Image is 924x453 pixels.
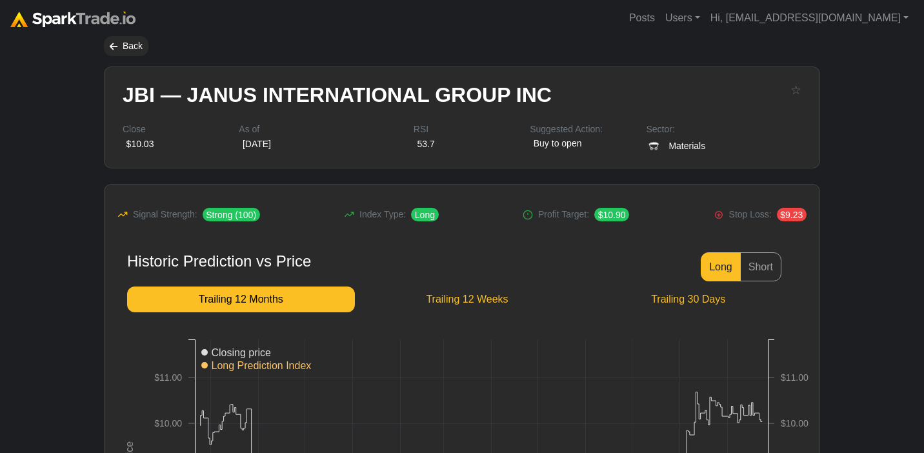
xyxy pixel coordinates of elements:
[701,252,741,281] button: Long
[123,123,219,136] div: Close
[203,208,260,221] span: Strong (100)
[154,418,182,428] text: $10.00
[414,137,438,151] div: 53.7
[648,141,659,152] img: Materials
[359,208,406,221] span: Index Type:
[355,287,580,312] a: Trailing 12 Weeks
[239,137,274,151] div: [DATE]
[212,347,272,357] text: Closing price
[646,123,801,136] div: Sector:
[781,372,808,383] text: $11.00
[530,136,585,150] span: Buy to open
[705,5,914,31] a: Hi, [EMAIL_ADDRESS][DOMAIN_NAME]
[590,292,787,307] span: Trailing 30 Days
[123,83,685,107] h2: JBI — JANUS INTERNATIONAL GROUP INC
[133,208,197,221] span: Signal Strength:
[665,139,709,153] small: Materials
[538,208,589,221] span: Profit Target:
[414,123,510,136] div: RSI
[624,5,660,31] a: Posts
[660,5,705,31] a: Users
[790,83,801,97] button: ☆
[740,252,781,281] button: Short
[365,292,570,307] span: Trailing 12 Weeks
[127,287,355,312] a: Trailing 12 Months
[579,287,797,312] a: Trailing 30 Days
[530,123,627,136] div: Suggested Action:
[137,292,345,307] span: Trailing 12 Months
[10,12,136,27] img: sparktrade.png
[104,36,148,56] div: Back
[239,123,394,136] div: As of
[127,252,311,271] div: Historic Prediction vs Price
[594,208,629,221] span: $10.90
[729,208,772,221] span: Stop Loss:
[123,137,157,151] div: $10.03
[781,418,808,428] text: $10.00
[777,208,807,221] span: $9.23
[154,372,182,383] text: $11.00
[212,359,312,370] text: Long Prediction Index
[411,208,438,221] span: Long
